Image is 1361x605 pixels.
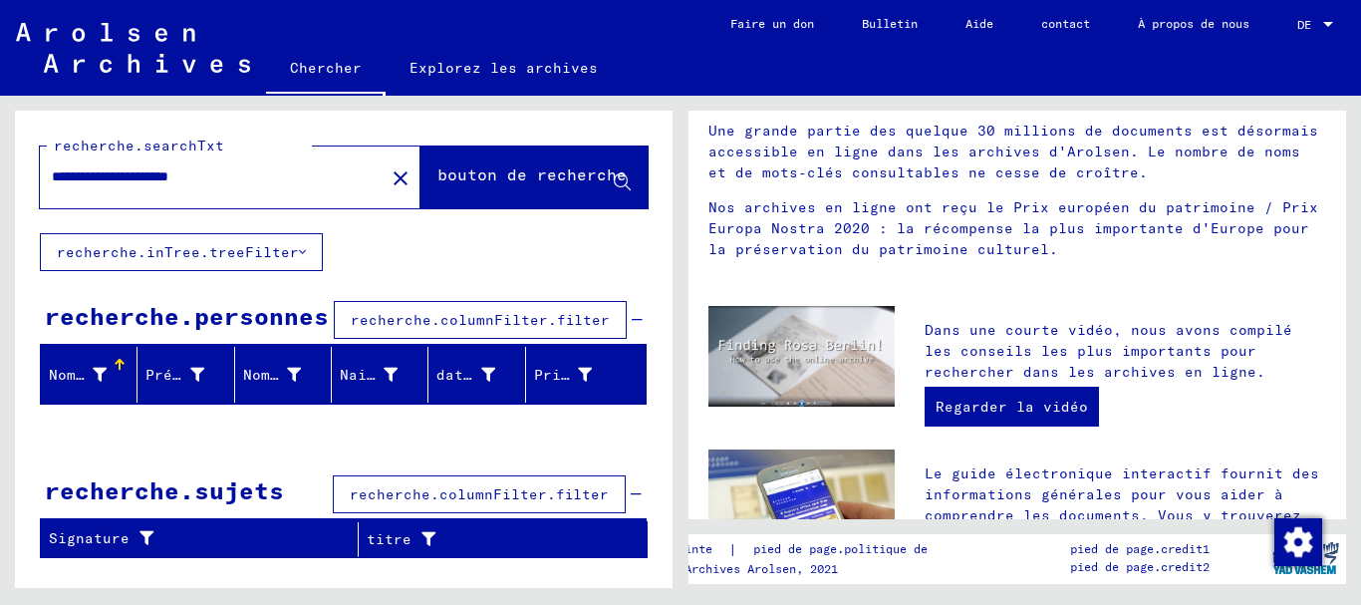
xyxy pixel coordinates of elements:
[708,450,895,574] img: eguide.jpg
[534,366,642,384] font: Prisonnier #
[526,347,646,403] mat-header-cell: Prisonnier #
[367,523,623,555] div: titre
[340,366,420,384] font: Naissance
[235,347,332,403] mat-header-cell: Nom de naissance
[436,359,524,391] div: date de naissance
[145,359,233,391] div: Prénom
[49,529,130,547] font: Signature
[1138,16,1249,31] font: À propos de nous
[1297,17,1311,32] font: DE
[1070,559,1210,574] font: pied de page.credit2
[333,475,626,513] button: recherche.columnFilter.filter
[389,166,412,190] mat-icon: close
[737,539,1064,560] a: pied de page.politique de confidentialité
[936,398,1088,416] font: Regarder la vidéo
[862,16,918,31] font: Bulletin
[332,347,428,403] mat-header-cell: Naissance
[708,122,1318,181] font: Une grande partie des quelque 30 millions de documents est désormais accessible en ligne dans les...
[243,359,331,391] div: Nom de naissance
[57,243,299,261] font: recherche.inTree.treeFilter
[49,366,174,384] font: Nom de famille
[290,59,362,77] font: Chercher
[266,44,386,96] a: Chercher
[728,540,737,558] font: |
[420,147,648,208] button: bouton de recherche
[334,301,627,339] button: recherche.columnFilter.filter
[1274,518,1322,566] img: Modifier le consentement
[137,347,234,403] mat-header-cell: Prénom
[367,530,411,548] font: titre
[40,233,323,271] button: recherche.inTree.treeFilter
[1268,533,1343,583] img: yv_logo.png
[45,475,284,505] font: recherche.sujets
[925,464,1319,587] font: Le guide électronique interactif fournit des informations générales pour vous aider à comprendre ...
[243,366,387,384] font: Nom de naissance
[350,485,609,503] font: recherche.columnFilter.filter
[16,23,250,73] img: Arolsen_neg.svg
[965,16,993,31] font: Aide
[49,359,136,391] div: Nom de famille
[54,137,224,154] font: recherche.searchTxt
[436,366,589,384] font: date de naissance
[409,59,598,77] font: Explorez les archives
[386,44,622,92] a: Explorez les archives
[340,359,427,391] div: Naissance
[41,347,137,403] mat-header-cell: Nom de famille
[437,164,627,184] font: bouton de recherche
[1070,541,1210,556] font: pied de page.credit1
[730,16,814,31] font: Faire un don
[45,301,329,331] font: recherche.personnes
[708,306,895,408] img: video.jpg
[925,321,1292,381] font: Dans une courte vidéo, nous avons compilé les conseils les plus importants pour rechercher dans l...
[534,359,622,391] div: Prisonnier #
[753,541,1040,556] font: pied de page.politique de confidentialité
[49,523,358,555] div: Signature
[559,561,838,576] font: Droits d'auteur © Archives Arolsen, 2021
[381,157,420,197] button: Clair
[428,347,525,403] mat-header-cell: date de naissance
[1041,16,1090,31] font: contact
[145,366,199,384] font: Prénom
[351,311,610,329] font: recherche.columnFilter.filter
[925,387,1099,427] a: Regarder la vidéo
[708,198,1318,258] font: Nos archives en ligne ont reçu le Prix européen du patrimoine / Prix Europa Nostra 2020 : la réco...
